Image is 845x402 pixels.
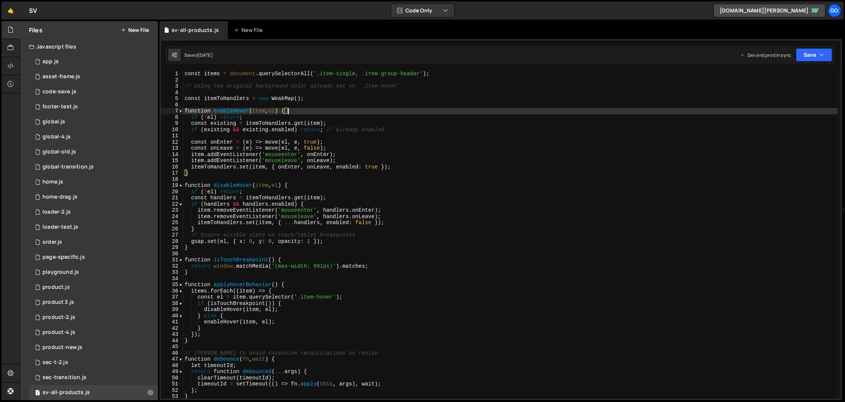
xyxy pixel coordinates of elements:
div: 14248/38152.js [29,54,158,69]
div: 30 [161,251,183,257]
div: SV [29,6,37,15]
div: 27 [161,232,183,238]
div: 28 [161,238,183,245]
div: 14248/40451.js [29,355,158,370]
div: 32 [161,263,183,270]
div: 7 [161,108,183,114]
div: product-2.js [42,314,75,321]
div: 14248/37414.js [29,144,158,159]
div: footer-test.js [42,103,78,110]
div: 15 [161,158,183,164]
div: 24 [161,214,183,220]
div: 14248/37239.js [29,295,158,310]
div: order.js [42,239,62,246]
div: 52 [161,387,183,394]
div: code-save.js [42,88,76,95]
div: product-4.js [42,329,75,336]
div: 38 [161,300,183,307]
div: Javascript files [20,39,158,54]
div: 18 [161,176,183,183]
button: New File [121,27,149,33]
div: 14 [161,152,183,158]
div: 34 [161,276,183,282]
div: 3 [161,83,183,90]
div: playground.js [42,269,79,276]
div: Saved [184,52,213,58]
a: go [828,4,841,17]
div: 35 [161,282,183,288]
div: 41 [161,319,183,325]
div: 2 [161,77,183,83]
div: 14248/41299.js [29,235,158,250]
div: 14248/38890.js [29,174,158,190]
div: 45 [161,344,183,350]
div: 26 [161,226,183,232]
div: loader-2.js [42,209,71,215]
div: page-specific.js [42,254,85,261]
div: 20 [161,189,183,195]
div: 36 [161,288,183,294]
div: 14248/36682.js [29,385,158,400]
div: 12 [161,139,183,146]
div: home-drag.js [42,194,77,200]
div: 46 [161,350,183,356]
div: app.js [42,58,59,65]
div: 8 [161,114,183,121]
div: 5 [161,96,183,102]
div: 19 [161,182,183,189]
div: sv-all-products.js [171,26,219,34]
div: 25 [161,220,183,226]
div: 14248/40457.js [29,190,158,205]
div: 50 [161,375,183,381]
div: 14248/37799.js [29,114,158,129]
div: 14248/37029.js [29,280,158,295]
div: 14248/42526.js [29,205,158,220]
div: 23 [161,207,183,214]
div: product 3.js [42,299,74,306]
div: 6 [161,102,183,108]
div: 14248/36733.js [29,265,158,280]
div: 10 [161,127,183,133]
span: 1 [35,390,40,396]
div: product-new.js [42,344,82,351]
div: global-transition.js [42,164,94,170]
div: 37 [161,294,183,300]
button: Code Only [391,4,454,17]
div: 29 [161,244,183,251]
div: 31 [161,257,183,263]
div: 13 [161,145,183,152]
div: New File [234,26,265,34]
div: 17 [161,170,183,176]
div: 48 [161,363,183,369]
div: 14248/38114.js [29,325,158,340]
a: 🤙 [2,2,20,20]
div: product.js [42,284,70,291]
div: 44 [161,338,183,344]
div: 22 [161,201,183,208]
div: 14248/37746.js [29,250,158,265]
div: home.js [42,179,63,185]
div: 4 [161,90,183,96]
div: [DATE] [198,52,213,58]
div: global-old.js [42,149,76,155]
div: 51 [161,381,183,387]
div: 16 [161,164,183,170]
div: 14248/44943.js [29,69,158,84]
div: global-4.js [42,133,71,140]
div: 11 [161,133,183,139]
h2: Files [29,26,42,34]
div: 14248/44462.js [29,99,158,114]
div: 1 [161,71,183,77]
div: 14248/42454.js [29,220,158,235]
div: sv-all-products.js [42,389,90,396]
div: 9 [161,120,183,127]
div: 14248/39945.js [29,340,158,355]
a: [DOMAIN_NAME][PERSON_NAME] [713,4,825,17]
div: 14248/37103.js [29,310,158,325]
div: sec-transition.js [42,374,86,381]
div: 39 [161,306,183,313]
div: 43 [161,331,183,338]
div: 47 [161,356,183,363]
div: 14248/38116.js [29,129,158,144]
